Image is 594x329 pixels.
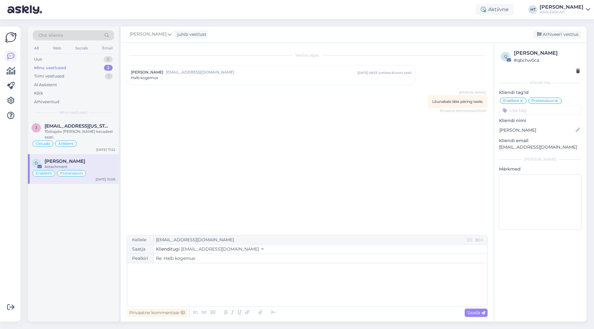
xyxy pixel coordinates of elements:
[127,53,488,58] div: Vestlus algas
[474,237,485,243] div: BCC
[127,245,153,254] div: Saatja
[36,142,50,146] span: Ostuabi
[36,171,52,175] span: Eraklient
[499,157,582,162] div: [PERSON_NAME]
[499,137,582,144] p: Kliendi email
[499,117,582,124] p: Kliendi nimi
[499,106,582,115] input: Lisa tag
[504,54,507,59] span: q
[34,82,57,88] div: AI Assistent
[104,65,113,71] div: 2
[540,5,590,15] a: [PERSON_NAME]Klick Eesti AS
[540,5,583,10] div: [PERSON_NAME]
[58,142,74,146] span: Äriklient
[540,10,583,15] div: Klick Eesti AS
[499,127,575,133] input: Lisa nimi
[96,177,115,182] div: [DATE] 10:08
[38,32,63,39] span: Otsi kliente
[181,246,259,252] span: [EMAIL_ADDRESS][DOMAIN_NAME]
[532,99,554,103] span: Pretensioon
[34,56,42,62] div: Uus
[499,80,582,86] div: Kliendi info
[499,144,582,150] p: [EMAIL_ADDRESS][DOMAIN_NAME]
[35,161,38,165] span: D
[45,123,109,129] span: janar@hawaii.ee
[503,99,519,103] span: Eraklient
[127,309,187,317] div: Privaatne kommentaar
[175,31,206,38] div: juhib vestlust
[467,310,485,315] span: Saada
[45,164,115,170] div: Attachment
[466,237,474,243] div: CC
[105,73,113,79] div: 1
[127,254,153,263] div: Pealkiri
[153,254,487,263] input: Write subject here...
[127,235,153,244] div: Kellele
[34,65,66,71] div: Minu vestlused
[476,4,514,15] div: Aktiivne
[166,70,358,75] span: [EMAIL_ADDRESS][DOMAIN_NAME]
[499,166,582,172] p: Märkmed
[459,90,486,95] span: [PERSON_NAME]
[131,70,163,75] span: [PERSON_NAME]
[514,57,580,64] div: # qbchw0ca
[34,73,64,79] div: Tiimi vestlused
[34,90,43,96] div: Kõik
[499,89,582,96] p: Kliendi tag'id
[358,70,377,75] div: [DATE] 09:33
[131,75,158,81] span: Halb kogemus
[33,44,40,52] div: All
[440,108,486,113] span: Privaatne kommentaar | 10:08
[156,246,180,252] span: Klienditugi
[45,158,85,164] span: Denis Znamenski
[45,129,115,140] div: Töötajate [PERSON_NAME] kevadest saati.
[156,246,264,252] button: Klienditugi [EMAIL_ADDRESS][DOMAIN_NAME]
[104,56,113,62] div: 0
[528,5,537,14] div: HT
[59,110,87,115] span: Minu vestlused
[5,32,17,43] img: Askly Logo
[35,125,37,130] span: j
[34,99,59,105] div: Arhiveeritud
[130,31,166,38] span: [PERSON_NAME]
[432,99,483,104] span: Lõunakale läks päring teele.
[514,49,580,57] div: [PERSON_NAME]
[101,44,114,52] div: Email
[153,235,466,244] input: Recepient...
[74,44,89,52] div: Socials
[96,147,115,152] div: [DATE] 17:22
[60,171,83,175] span: Pretensioon
[52,44,62,52] div: Web
[533,30,581,39] div: Arhiveeri vestlus
[379,70,411,75] div: ( umbes 8 tunni eest )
